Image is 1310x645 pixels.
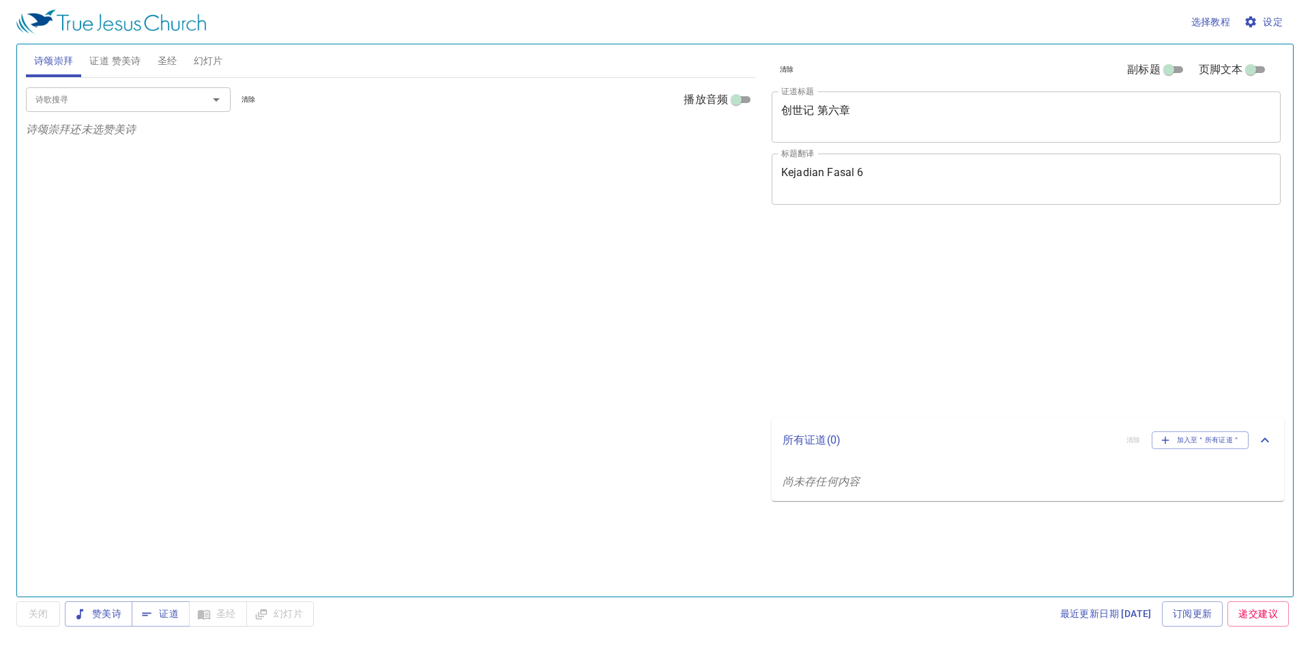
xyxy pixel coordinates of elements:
[1173,605,1212,622] span: 订阅更新
[89,53,141,70] span: 证道 赞美诗
[242,94,256,106] span: 清除
[1227,601,1289,627] a: 递交建议
[1238,605,1278,622] span: 递交建议
[781,166,1271,192] textarea: Kejadian Fasal 6
[1127,61,1160,78] span: 副标题
[783,475,860,488] i: 尚未存任何内容
[1161,434,1240,446] span: 加入至＂所有证道＂
[1152,431,1249,449] button: 加入至＂所有证道＂
[207,90,226,109] button: Open
[766,219,1180,413] iframe: from-child
[1191,14,1231,31] span: 选择教程
[781,104,1271,130] textarea: 创世记 第六章
[783,432,1116,448] p: 所有证道 ( 0 )
[16,10,206,34] img: True Jesus Church
[1241,10,1288,35] button: 设定
[1055,601,1157,627] a: 最近更新日期 [DATE]
[684,91,728,108] span: 播放音频
[132,601,190,627] button: 证道
[1186,10,1236,35] button: 选择教程
[143,605,179,622] span: 证道
[1199,61,1243,78] span: 页脚文本
[1060,605,1152,622] span: 最近更新日期 [DATE]
[772,61,802,78] button: 清除
[76,605,121,622] span: 赞美诗
[233,91,264,108] button: 清除
[1247,14,1283,31] span: 设定
[26,123,136,136] i: 诗颂崇拜还未选赞美诗
[34,53,74,70] span: 诗颂崇拜
[65,601,132,627] button: 赞美诗
[1162,601,1223,627] a: 订阅更新
[194,53,223,70] span: 幻灯片
[780,63,794,76] span: 清除
[158,53,177,70] span: 圣经
[772,418,1284,463] div: 所有证道(0)清除加入至＂所有证道＂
